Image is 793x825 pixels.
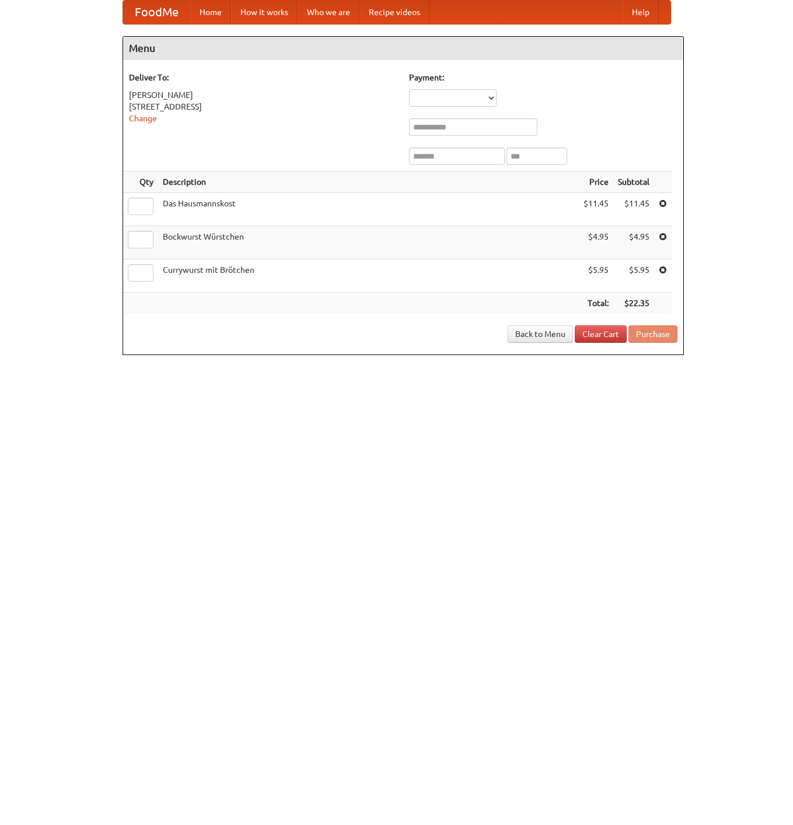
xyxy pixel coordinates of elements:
[613,171,654,193] th: Subtotal
[409,72,677,83] h5: Payment:
[628,325,677,343] button: Purchase
[158,171,579,193] th: Description
[190,1,231,24] a: Home
[579,193,613,226] td: $11.45
[129,114,157,123] a: Change
[613,193,654,226] td: $11.45
[158,226,579,259] td: Bockwurst Würstchen
[508,325,573,343] a: Back to Menu
[359,1,429,24] a: Recipe videos
[613,259,654,293] td: $5.95
[123,37,683,60] h4: Menu
[129,101,397,113] div: [STREET_ADDRESS]
[579,293,613,314] th: Total:
[579,171,613,193] th: Price
[123,1,190,24] a: FoodMe
[579,259,613,293] td: $5.95
[231,1,298,24] a: How it works
[623,1,659,24] a: Help
[123,171,158,193] th: Qty
[613,293,654,314] th: $22.35
[158,193,579,226] td: Das Hausmannskost
[613,226,654,259] td: $4.95
[298,1,359,24] a: Who we are
[129,89,397,101] div: [PERSON_NAME]
[575,325,627,343] a: Clear Cart
[129,72,397,83] h5: Deliver To:
[579,226,613,259] td: $4.95
[158,259,579,293] td: Currywurst mit Brötchen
